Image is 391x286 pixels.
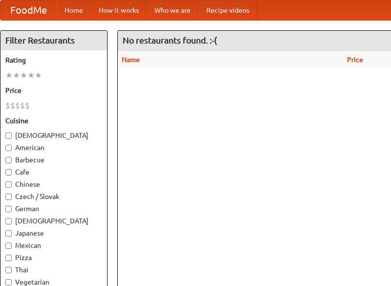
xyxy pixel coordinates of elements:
a: Home [57,0,91,20]
label: Cafe [5,167,102,177]
h5: Price [5,86,102,95]
li: $ [5,100,10,111]
li: $ [25,100,30,111]
li: $ [15,100,20,111]
li: ★ [20,70,27,81]
input: Pizza [5,255,12,261]
input: [DEMOGRAPHIC_DATA] [5,218,12,224]
input: Mexican [5,242,12,249]
a: Price [347,56,363,64]
li: $ [20,100,25,111]
h4: Filter Restaurants [0,31,107,50]
label: Thai [5,265,102,275]
label: Chinese [5,179,102,189]
a: Name [122,56,140,64]
a: FoodMe [0,0,57,20]
a: How it works [91,0,147,20]
ng-pluralize: No restaurants found. :-( [123,36,217,45]
li: ★ [27,70,35,81]
li: ★ [13,70,20,81]
li: $ [10,100,15,111]
li: ★ [35,70,42,81]
label: Mexican [5,241,102,250]
li: ★ [5,70,13,81]
label: Czech / Slovak [5,192,102,201]
input: [DEMOGRAPHIC_DATA] [5,132,12,139]
label: Japanese [5,228,102,238]
h5: Cuisine [5,116,102,126]
h5: Rating [5,55,102,65]
label: German [5,204,102,214]
input: Thai [5,267,12,273]
input: Czech / Slovak [5,194,12,200]
a: Recipe videos [198,0,257,20]
label: [DEMOGRAPHIC_DATA] [5,216,102,226]
input: Cafe [5,169,12,176]
input: Barbecue [5,157,12,163]
a: Who we are [147,0,198,20]
input: Vegetarian [5,279,12,286]
input: Japanese [5,230,12,237]
label: [DEMOGRAPHIC_DATA] [5,131,102,140]
label: Pizza [5,253,102,263]
input: Chinese [5,181,12,188]
input: German [5,206,12,212]
input: American [5,145,12,151]
label: American [5,143,102,153]
label: Barbecue [5,155,102,165]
